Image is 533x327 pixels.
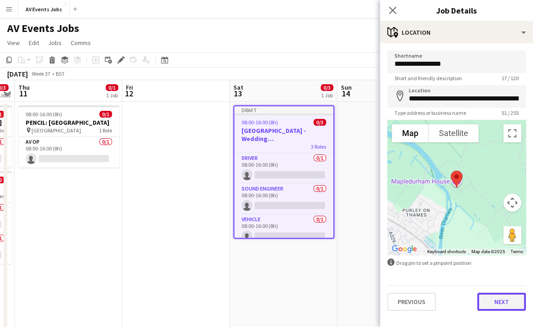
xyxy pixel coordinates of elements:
[18,83,30,91] span: Thu
[234,184,333,214] app-card-role: Sound Engineer0/108:00-16:00 (8h)
[392,124,429,142] button: Show street map
[471,249,505,254] span: Map data ©2025
[429,124,479,142] button: Show satellite imagery
[4,37,23,49] a: View
[387,109,473,116] span: Type address or business name
[7,22,79,35] h1: AV Events Jobs
[48,39,62,47] span: Jobs
[311,143,326,150] span: 3 Roles
[106,84,118,91] span: 0/1
[106,92,118,99] div: 1 Job
[7,69,28,78] div: [DATE]
[427,249,466,255] button: Keyboard shortcuts
[30,70,52,77] span: Week 37
[340,88,352,99] span: 14
[314,119,326,126] span: 0/3
[26,111,62,118] span: 08:00-16:00 (8h)
[31,127,81,134] span: [GEOGRAPHIC_DATA]
[390,243,419,255] a: Open this area in Google Maps (opens a new window)
[321,84,333,91] span: 0/3
[18,105,119,168] app-job-card: 08:00-16:00 (8h)0/1PENCIL: [GEOGRAPHIC_DATA] [GEOGRAPHIC_DATA]1 RoleAV Op0/108:00-16:00 (8h)
[18,0,70,18] button: AV Events Jobs
[503,124,521,142] button: Toggle fullscreen view
[18,137,119,168] app-card-role: AV Op0/108:00-16:00 (8h)
[232,88,243,99] span: 13
[234,106,333,114] div: Draft
[341,83,352,91] span: Sun
[380,5,533,16] h3: Job Details
[234,214,333,245] app-card-role: Vehicle0/108:00-16:00 (8h)
[125,88,133,99] span: 12
[7,39,20,47] span: View
[56,70,65,77] div: BST
[511,249,523,254] a: Terms
[387,75,469,82] span: Short and friendly description
[45,37,65,49] a: Jobs
[17,88,30,99] span: 11
[321,92,333,99] div: 1 Job
[233,83,243,91] span: Sat
[387,259,526,267] div: Drag pin to set a pinpoint position
[29,39,39,47] span: Edit
[234,153,333,184] app-card-role: Driver0/108:00-16:00 (8h)
[387,293,436,311] button: Previous
[242,119,278,126] span: 08:00-16:00 (8h)
[99,111,112,118] span: 0/1
[71,39,91,47] span: Comms
[494,109,526,116] span: 51 / 255
[99,127,112,134] span: 1 Role
[503,226,521,244] button: Drag Pegman onto the map to open Street View
[18,118,119,127] h3: PENCIL: [GEOGRAPHIC_DATA]
[494,75,526,82] span: 17 / 120
[233,105,334,239] app-job-card: Draft08:00-16:00 (8h)0/3[GEOGRAPHIC_DATA] - Wedding [GEOGRAPHIC_DATA]3 RolesDriver0/108:00-16:00 ...
[390,243,419,255] img: Google
[380,22,533,43] div: Location
[126,83,133,91] span: Fri
[25,37,43,49] a: Edit
[477,293,526,311] button: Next
[234,127,333,143] h3: [GEOGRAPHIC_DATA] - Wedding [GEOGRAPHIC_DATA]
[503,194,521,212] button: Map camera controls
[67,37,94,49] a: Comms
